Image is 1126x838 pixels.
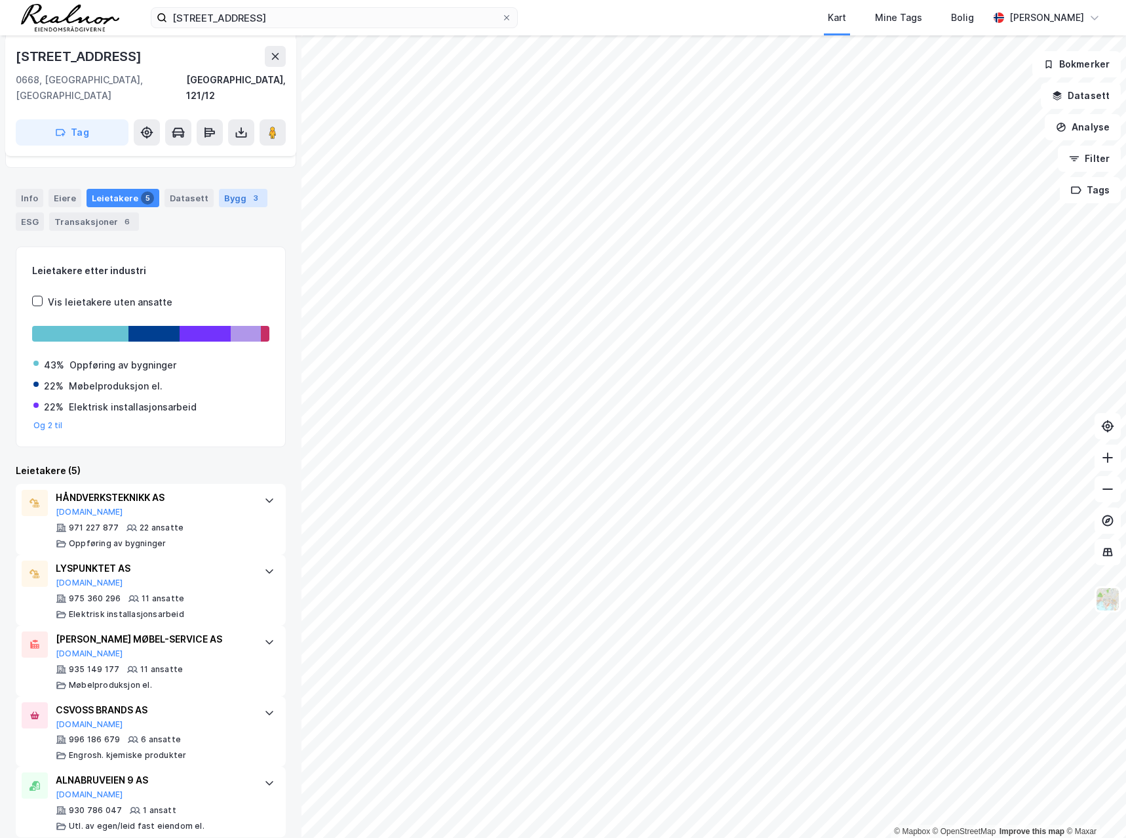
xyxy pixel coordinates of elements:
[44,399,64,415] div: 22%
[49,189,81,207] div: Eiere
[44,378,64,394] div: 22%
[69,664,119,675] div: 935 149 177
[140,523,184,533] div: 22 ansatte
[16,119,128,146] button: Tag
[56,702,251,718] div: CSVOSS BRANDS AS
[894,827,930,836] a: Mapbox
[142,593,184,604] div: 11 ansatte
[1060,775,1126,838] iframe: Chat Widget
[56,789,123,800] button: [DOMAIN_NAME]
[1058,146,1121,172] button: Filter
[69,378,163,394] div: Møbelproduksjon el.
[69,399,197,415] div: Elektrisk installasjonsarbeid
[49,212,139,231] div: Transaksjoner
[951,10,974,26] div: Bolig
[1000,827,1064,836] a: Improve this map
[249,191,262,205] div: 3
[69,680,152,690] div: Møbelproduksjon el.
[875,10,922,26] div: Mine Tags
[16,212,44,231] div: ESG
[1045,114,1121,140] button: Analyse
[219,189,267,207] div: Bygg
[87,189,159,207] div: Leietakere
[165,189,214,207] div: Datasett
[1060,775,1126,838] div: Kontrollprogram for chat
[69,357,176,373] div: Oppføring av bygninger
[69,734,120,745] div: 996 186 679
[48,294,172,310] div: Vis leietakere uten ansatte
[16,72,186,104] div: 0668, [GEOGRAPHIC_DATA], [GEOGRAPHIC_DATA]
[69,750,186,761] div: Engrosh. kjemiske produkter
[56,490,251,506] div: HÅNDVERKSTEKNIKK AS
[69,821,204,831] div: Utl. av egen/leid fast eiendom el.
[143,805,176,816] div: 1 ansatt
[16,189,43,207] div: Info
[1009,10,1084,26] div: [PERSON_NAME]
[140,664,183,675] div: 11 ansatte
[69,538,166,549] div: Oppføring av bygninger
[44,357,64,373] div: 43%
[56,561,251,576] div: LYSPUNKTET AS
[828,10,846,26] div: Kart
[16,463,286,479] div: Leietakere (5)
[16,46,144,67] div: [STREET_ADDRESS]
[1032,51,1121,77] button: Bokmerker
[186,72,286,104] div: [GEOGRAPHIC_DATA], 121/12
[121,215,134,228] div: 6
[1041,83,1121,109] button: Datasett
[167,8,501,28] input: Søk på adresse, matrikkel, gårdeiere, leietakere eller personer
[933,827,996,836] a: OpenStreetMap
[69,523,119,533] div: 971 227 877
[69,609,184,620] div: Elektrisk installasjonsarbeid
[56,772,251,788] div: ALNABRUVEIEN 9 AS
[56,648,123,659] button: [DOMAIN_NAME]
[69,805,122,816] div: 930 786 047
[1095,587,1120,612] img: Z
[56,507,123,517] button: [DOMAIN_NAME]
[32,263,269,279] div: Leietakere etter industri
[56,719,123,730] button: [DOMAIN_NAME]
[56,578,123,588] button: [DOMAIN_NAME]
[1060,177,1121,203] button: Tags
[141,734,181,745] div: 6 ansatte
[69,593,121,604] div: 975 360 296
[56,631,251,647] div: [PERSON_NAME] MØBEL-SERVICE AS
[141,191,154,205] div: 5
[21,4,119,31] img: realnor-logo.934646d98de889bb5806.png
[33,420,63,431] button: Og 2 til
